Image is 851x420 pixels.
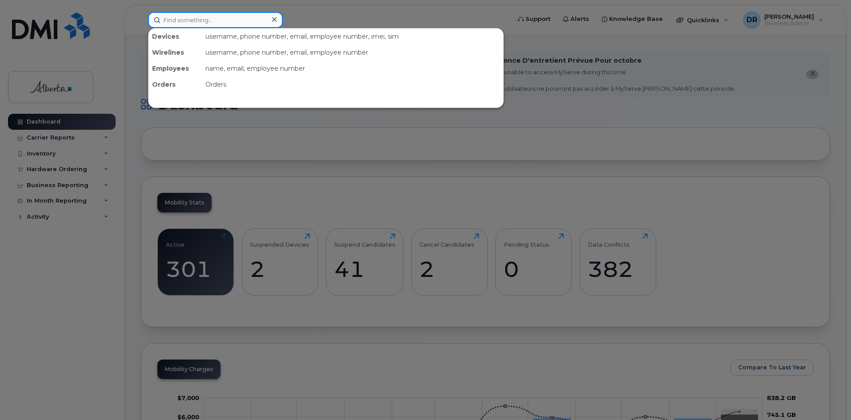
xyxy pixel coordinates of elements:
div: Wirelines [149,44,202,60]
div: Employees [149,60,202,76]
div: name, email, employee number [202,60,503,76]
div: username, phone number, email, employee number, imei, sim [202,28,503,44]
div: username, phone number, email, employee number [202,44,503,60]
div: Orders [149,76,202,92]
div: Orders [202,76,503,92]
div: Devices [149,28,202,44]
